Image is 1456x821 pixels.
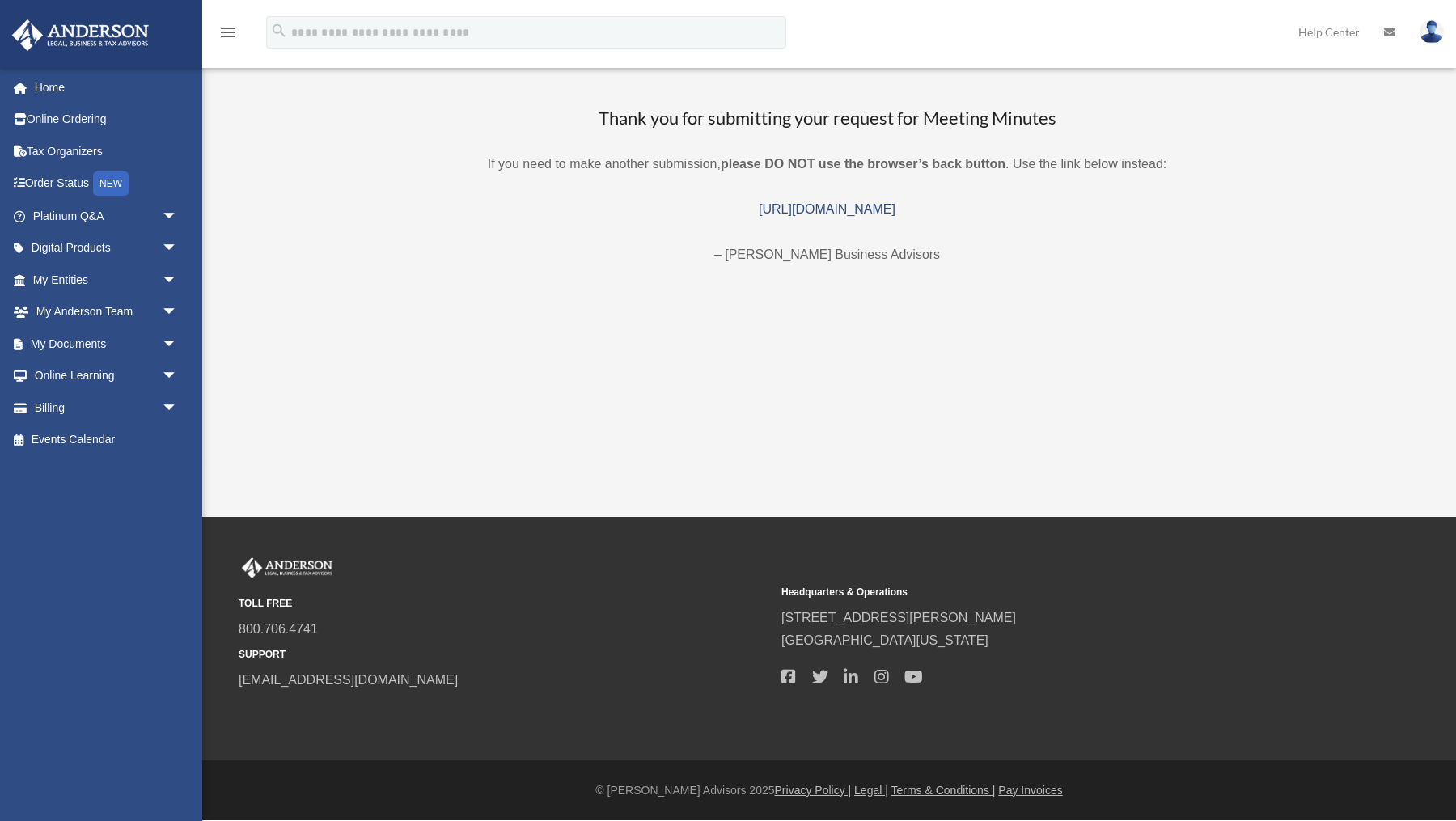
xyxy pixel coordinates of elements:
[7,19,154,51] img: Anderson Advisors Platinum Portal
[222,243,1432,266] p: – [PERSON_NAME] Business Advisors
[222,106,1432,131] h3: Thank you for submitting your request for Meeting Minutes
[998,784,1062,797] a: Pay Invoices
[270,22,288,40] i: search
[781,584,1313,601] small: Headquarters & Operations
[218,23,238,42] i: menu
[239,622,318,636] a: 800.706.4741
[854,784,888,797] a: Legal |
[11,71,202,104] a: Home
[11,167,202,201] a: Order StatusNEW
[239,646,770,663] small: SUPPORT
[891,784,996,797] a: Terms & Conditions |
[781,633,988,647] a: [GEOGRAPHIC_DATA][US_STATE]
[162,232,194,265] span: arrow_drop_down
[11,424,202,456] a: Events Calendar
[162,391,194,425] span: arrow_drop_down
[162,360,194,393] span: arrow_drop_down
[162,264,194,297] span: arrow_drop_down
[202,781,1456,801] div: © [PERSON_NAME] Advisors 2025
[781,611,1016,624] a: [STREET_ADDRESS][PERSON_NAME]
[162,200,194,233] span: arrow_drop_down
[11,104,202,136] a: Online Ordering
[1420,20,1444,44] img: User Pic
[222,153,1432,176] p: If you need to make another submission, . Use the link below instead:
[162,296,194,329] span: arrow_drop_down
[721,157,1005,171] b: please DO NOT use the browser’s back button
[775,784,852,797] a: Privacy Policy |
[239,557,336,578] img: Anderson Advisors Platinum Portal
[11,264,202,296] a: My Entitiesarrow_drop_down
[239,673,458,687] a: [EMAIL_ADDRESS][DOMAIN_NAME]
[11,328,202,360] a: My Documentsarrow_drop_down
[11,232,202,264] a: Digital Productsarrow_drop_down
[162,328,194,361] span: arrow_drop_down
[759,202,895,216] a: [URL][DOMAIN_NAME]
[11,296,202,328] a: My Anderson Teamarrow_drop_down
[239,595,770,612] small: TOLL FREE
[218,28,238,42] a: menu
[11,135,202,167] a: Tax Organizers
[11,391,202,424] a: Billingarrow_drop_down
[11,200,202,232] a: Platinum Q&Aarrow_drop_down
[11,360,202,392] a: Online Learningarrow_drop_down
[93,171,129,196] div: NEW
